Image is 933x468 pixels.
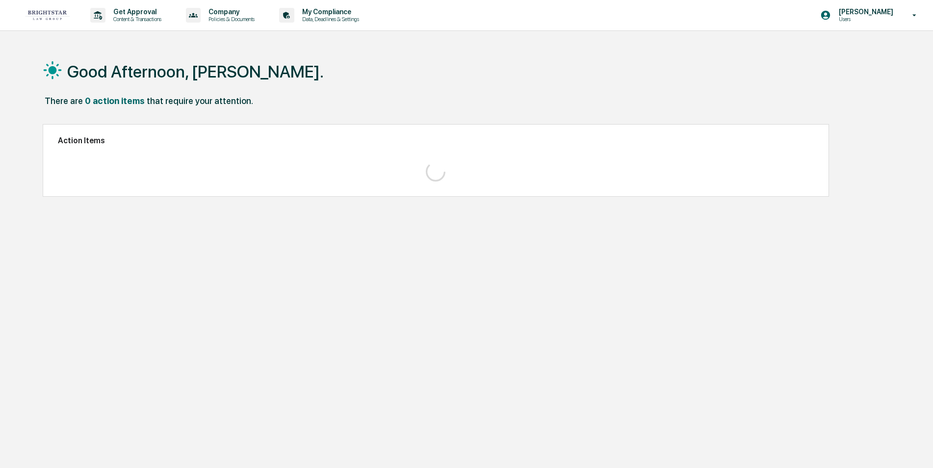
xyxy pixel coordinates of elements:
[45,96,83,106] div: There are
[201,8,259,16] p: Company
[105,16,166,23] p: Content & Transactions
[147,96,253,106] div: that require your attention.
[831,16,898,23] p: Users
[294,16,364,23] p: Data, Deadlines & Settings
[85,96,145,106] div: 0 action items
[67,62,324,81] h1: Good Afternoon, [PERSON_NAME].
[105,8,166,16] p: Get Approval
[294,8,364,16] p: My Compliance
[831,8,898,16] p: [PERSON_NAME]
[201,16,259,23] p: Policies & Documents
[24,10,71,21] img: logo
[58,136,814,145] h2: Action Items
